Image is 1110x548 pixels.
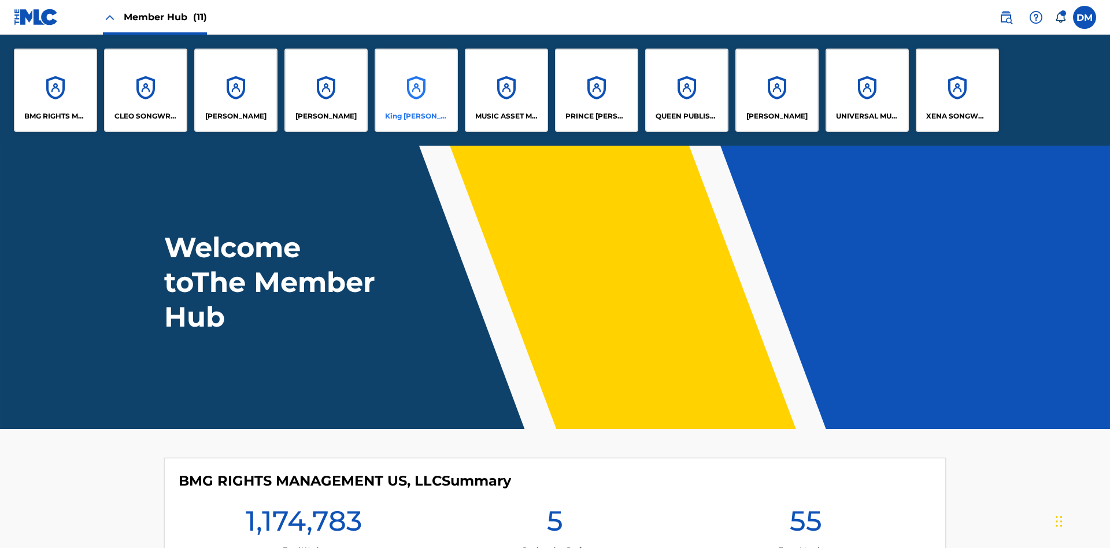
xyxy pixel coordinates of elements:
span: (11) [193,12,207,23]
h4: BMG RIGHTS MANAGEMENT US, LLC [179,472,511,490]
p: King McTesterson [385,111,448,121]
p: EYAMA MCSINGER [295,111,357,121]
div: User Menu [1073,6,1096,29]
img: search [999,10,1013,24]
h1: 1,174,783 [246,503,362,545]
p: XENA SONGWRITER [926,111,989,121]
a: Public Search [994,6,1017,29]
img: Close [103,10,117,24]
div: Notifications [1054,12,1066,23]
a: AccountsXENA SONGWRITER [916,49,999,132]
h1: 55 [790,503,822,545]
a: Accounts[PERSON_NAME] [284,49,368,132]
iframe: Chat Widget [1052,493,1110,548]
img: MLC Logo [14,9,58,25]
a: AccountsBMG RIGHTS MANAGEMENT US, LLC [14,49,97,132]
img: help [1029,10,1043,24]
a: AccountsMUSIC ASSET MANAGEMENT (MAM) [465,49,548,132]
a: AccountsUNIVERSAL MUSIC PUB GROUP [826,49,909,132]
p: RONALD MCTESTERSON [746,111,808,121]
p: CLEO SONGWRITER [114,111,177,121]
a: AccountsQUEEN PUBLISHA [645,49,728,132]
a: AccountsCLEO SONGWRITER [104,49,187,132]
h1: 5 [547,503,563,545]
p: QUEEN PUBLISHA [656,111,719,121]
p: BMG RIGHTS MANAGEMENT US, LLC [24,111,87,121]
p: ELVIS COSTELLO [205,111,267,121]
a: Accounts[PERSON_NAME] [735,49,819,132]
span: Member Hub [124,10,207,24]
div: Drag [1056,504,1063,539]
p: PRINCE MCTESTERSON [565,111,628,121]
p: UNIVERSAL MUSIC PUB GROUP [836,111,899,121]
a: AccountsPRINCE [PERSON_NAME] [555,49,638,132]
p: MUSIC ASSET MANAGEMENT (MAM) [475,111,538,121]
a: Accounts[PERSON_NAME] [194,49,277,132]
div: Help [1024,6,1048,29]
a: AccountsKing [PERSON_NAME] [375,49,458,132]
h1: Welcome to The Member Hub [164,230,380,334]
